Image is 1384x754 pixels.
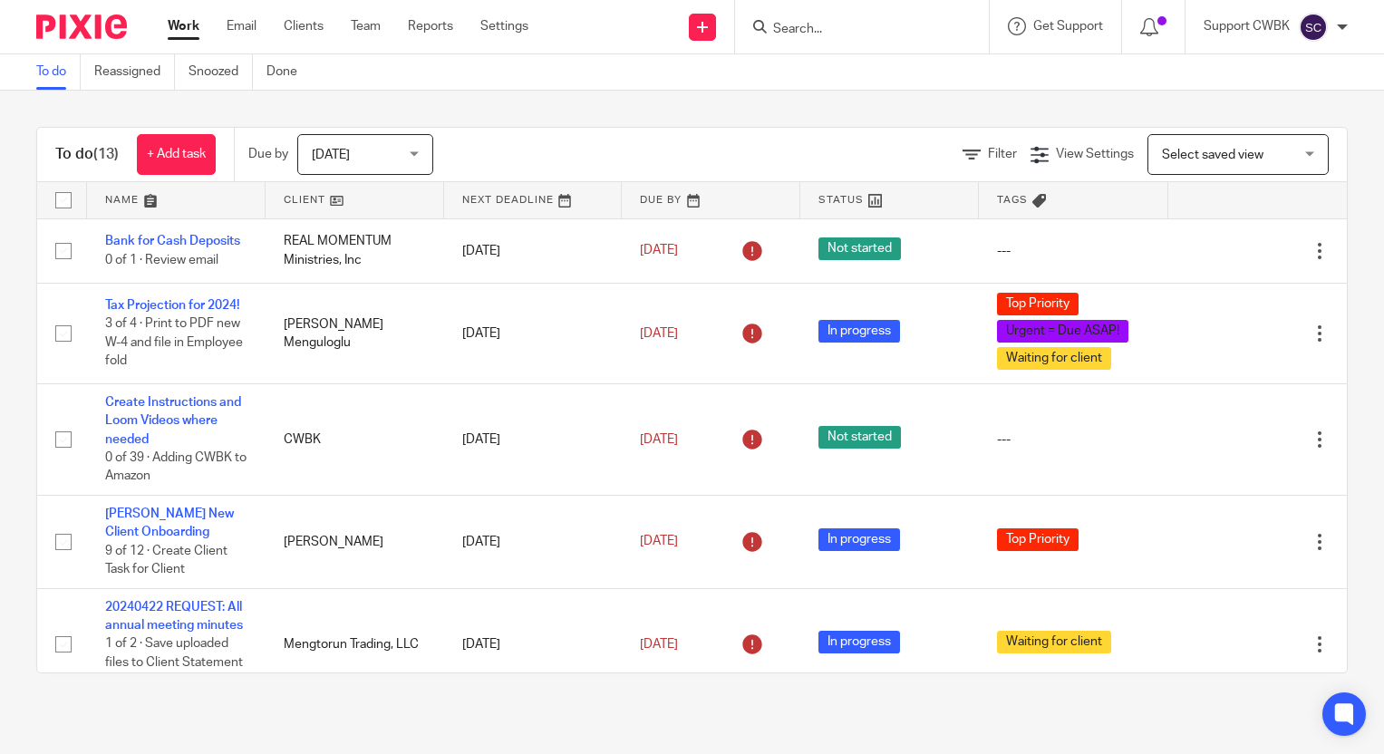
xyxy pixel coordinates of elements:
span: Tags [997,195,1028,205]
span: 9 of 12 · Create Client Task for Client [105,545,227,576]
span: [DATE] [640,327,678,340]
span: [DATE] [640,536,678,548]
span: Get Support [1033,20,1103,33]
td: [PERSON_NAME] Menguloglu [266,283,444,383]
span: Waiting for client [997,631,1111,653]
td: [DATE] [444,496,623,589]
a: Reports [408,17,453,35]
span: In progress [818,320,900,343]
p: Due by [248,145,288,163]
a: Email [227,17,256,35]
span: Top Priority [997,528,1079,551]
input: Search [771,22,934,38]
div: --- [997,242,1150,260]
a: [PERSON_NAME] New Client Onboarding [105,507,234,538]
span: [DATE] [640,433,678,446]
span: [DATE] [640,245,678,257]
td: REAL MOMENTUM Ministries, Inc [266,218,444,283]
span: 0 of 1 · Review email [105,254,218,266]
span: [DATE] [312,149,350,161]
span: Not started [818,237,901,260]
td: [DATE] [444,218,623,283]
p: Support CWBK [1204,17,1290,35]
a: Done [266,54,311,90]
span: View Settings [1056,148,1134,160]
a: Reassigned [94,54,175,90]
a: Create Instructions and Loom Videos where needed [105,396,241,446]
span: 1 of 2 · Save uploaded files to Client Statement Folder [105,638,243,688]
span: Select saved view [1162,149,1263,161]
td: [DATE] [444,383,623,495]
td: [DATE] [444,283,623,383]
img: Pixie [36,14,127,39]
h1: To do [55,145,119,164]
div: --- [997,430,1150,449]
span: In progress [818,528,900,551]
span: Filter [988,148,1017,160]
span: Top Priority [997,293,1079,315]
a: Team [351,17,381,35]
span: (13) [93,147,119,161]
span: In progress [818,631,900,653]
a: Work [168,17,199,35]
td: CWBK [266,383,444,495]
a: Bank for Cash Deposits [105,235,240,247]
td: Mengtorun Trading, LLC [266,588,444,700]
img: svg%3E [1299,13,1328,42]
td: [DATE] [444,588,623,700]
span: Urgent = Due ASAP! [997,320,1128,343]
a: Clients [284,17,324,35]
a: Settings [480,17,528,35]
a: 20240422 REQUEST: All annual meeting minutes [105,601,243,632]
span: Not started [818,426,901,449]
td: [PERSON_NAME] [266,496,444,589]
a: To do [36,54,81,90]
span: [DATE] [640,638,678,651]
span: Waiting for client [997,347,1111,370]
a: + Add task [137,134,216,175]
a: Snoozed [189,54,253,90]
span: 3 of 4 · Print to PDF new W-4 and file in Employee fold [105,317,243,367]
a: Tax Projection for 2024! [105,299,240,312]
span: 0 of 39 · Adding CWBK to Amazon [105,451,247,483]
